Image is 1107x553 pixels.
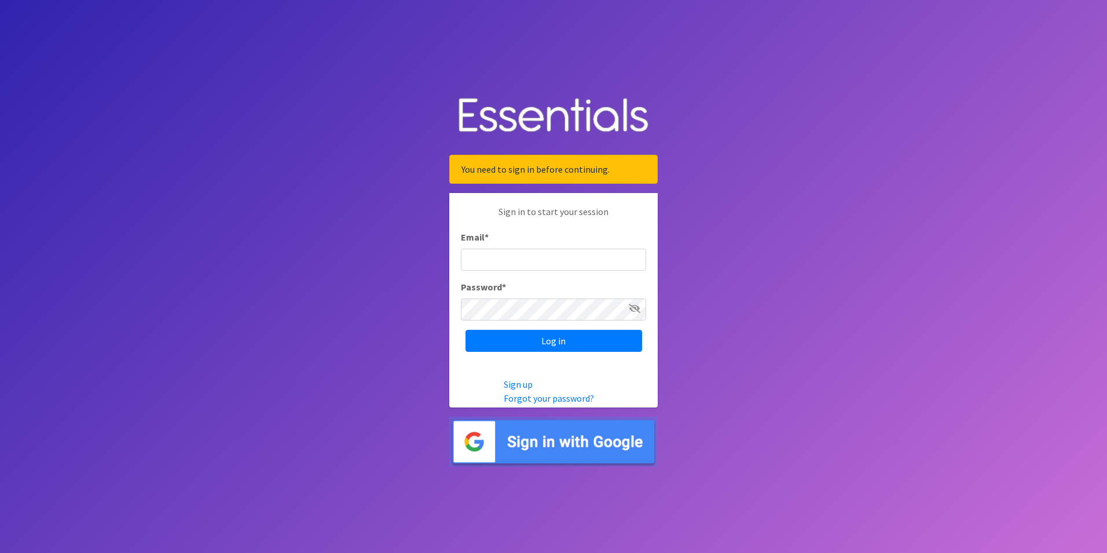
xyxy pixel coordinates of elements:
[504,392,594,404] a: Forgot your password?
[461,205,646,230] p: Sign in to start your session
[485,231,489,243] abbr: required
[449,86,658,146] img: Human Essentials
[465,330,642,352] input: Log in
[449,155,658,184] div: You need to sign in before continuing.
[449,417,658,467] img: Sign in with Google
[461,280,506,294] label: Password
[504,379,533,390] a: Sign up
[461,230,489,244] label: Email
[502,281,506,293] abbr: required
